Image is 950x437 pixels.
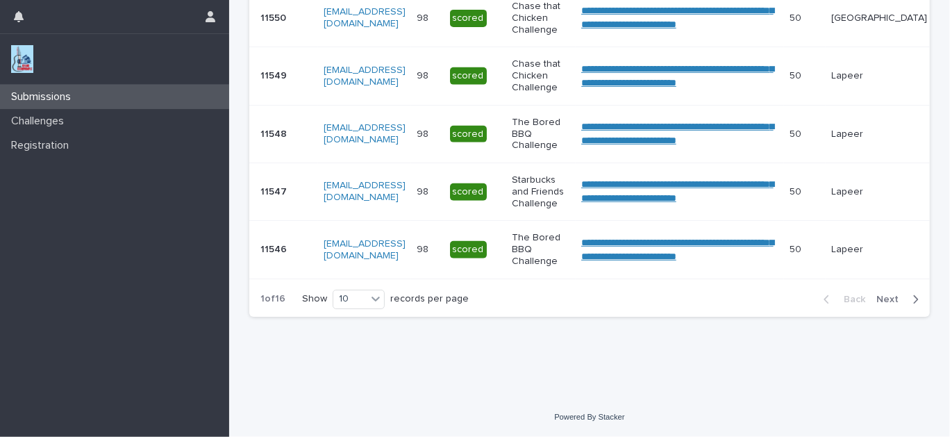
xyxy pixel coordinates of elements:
[450,126,487,143] div: scored
[790,10,804,24] p: 50
[790,241,804,256] p: 50
[324,239,406,261] a: [EMAIL_ADDRESS][DOMAIN_NAME]
[324,7,406,28] a: [EMAIL_ADDRESS][DOMAIN_NAME]
[790,67,804,82] p: 50
[831,186,927,198] p: Lapeer
[790,183,804,198] p: 50
[554,413,624,421] a: Powered By Stacker
[450,10,487,27] div: scored
[512,174,570,209] p: Starbucks and Friends Challenge
[512,117,570,151] p: The Bored BBQ Challenge
[417,241,431,256] p: 98
[871,293,930,306] button: Next
[417,10,431,24] p: 98
[831,70,927,82] p: Lapeer
[260,241,290,256] p: 11546
[417,67,431,82] p: 98
[790,126,804,140] p: 50
[390,293,469,305] p: records per page
[6,139,80,152] p: Registration
[6,115,75,128] p: Challenges
[831,129,927,140] p: Lapeer
[333,292,367,306] div: 10
[249,282,297,316] p: 1 of 16
[450,241,487,258] div: scored
[831,244,927,256] p: Lapeer
[812,293,871,306] button: Back
[6,90,82,104] p: Submissions
[260,126,290,140] p: 11548
[324,181,406,202] a: [EMAIL_ADDRESS][DOMAIN_NAME]
[512,1,570,35] p: Chase that Chicken Challenge
[831,13,927,24] p: [GEOGRAPHIC_DATA]
[450,67,487,85] div: scored
[417,126,431,140] p: 98
[450,183,487,201] div: scored
[512,232,570,267] p: The Bored BBQ Challenge
[260,10,289,24] p: 11550
[260,183,290,198] p: 11547
[11,45,33,73] img: jxsLJbdS1eYBI7rVAS4p
[876,295,907,304] span: Next
[512,58,570,93] p: Chase that Chicken Challenge
[324,123,406,145] a: [EMAIL_ADDRESS][DOMAIN_NAME]
[324,65,406,87] a: [EMAIL_ADDRESS][DOMAIN_NAME]
[835,295,865,304] span: Back
[417,183,431,198] p: 98
[302,293,327,305] p: Show
[260,67,290,82] p: 11549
